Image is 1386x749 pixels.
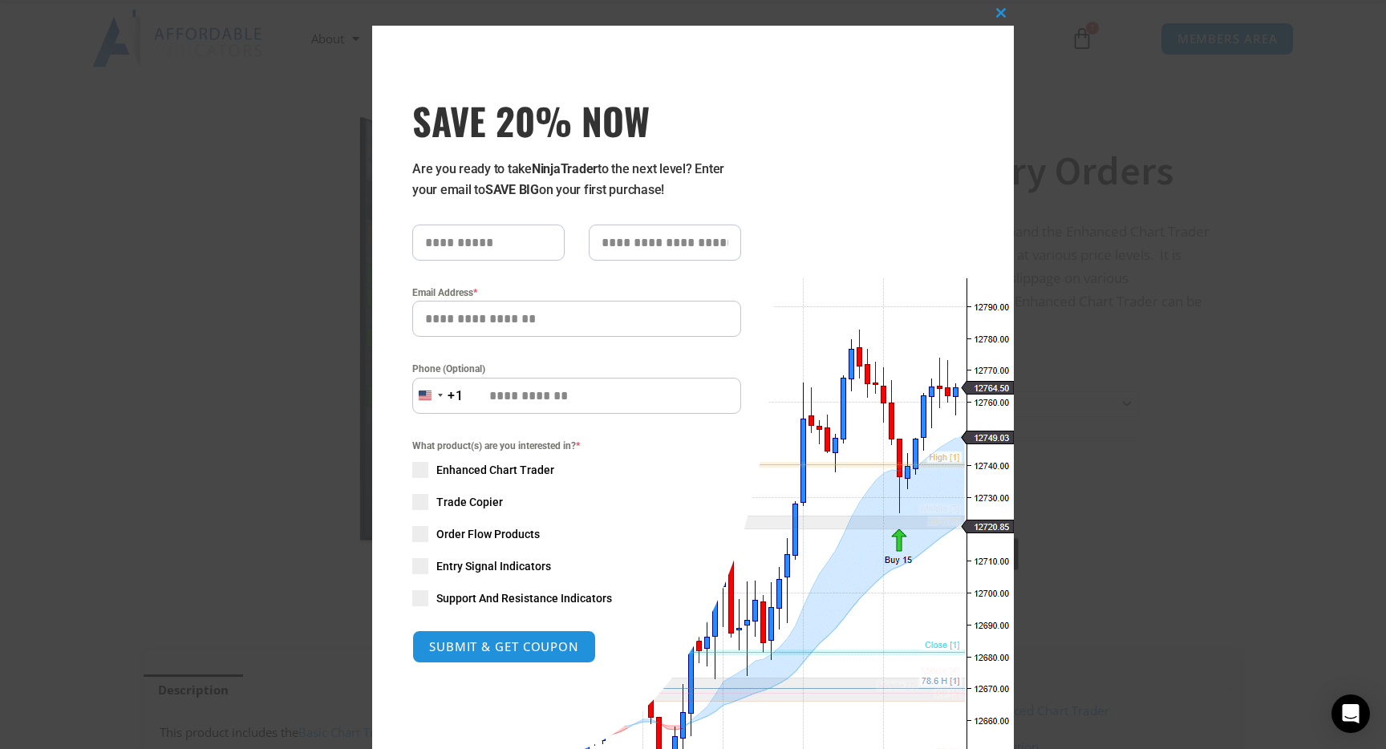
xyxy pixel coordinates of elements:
[412,526,741,542] label: Order Flow Products
[412,438,741,454] span: What product(s) are you interested in?
[436,526,540,542] span: Order Flow Products
[412,462,741,478] label: Enhanced Chart Trader
[436,558,551,574] span: Entry Signal Indicators
[1331,694,1370,733] div: Open Intercom Messenger
[485,182,539,197] strong: SAVE BIG
[436,590,612,606] span: Support And Resistance Indicators
[412,630,596,663] button: SUBMIT & GET COUPON
[412,159,741,200] p: Are you ready to take to the next level? Enter your email to on your first purchase!
[412,98,741,143] h3: SAVE 20% NOW
[532,161,598,176] strong: NinjaTrader
[412,558,741,574] label: Entry Signal Indicators
[412,378,464,414] button: Selected country
[412,361,741,377] label: Phone (Optional)
[412,494,741,510] label: Trade Copier
[436,494,503,510] span: Trade Copier
[436,462,554,478] span: Enhanced Chart Trader
[448,386,464,407] div: +1
[412,590,741,606] label: Support And Resistance Indicators
[412,285,741,301] label: Email Address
